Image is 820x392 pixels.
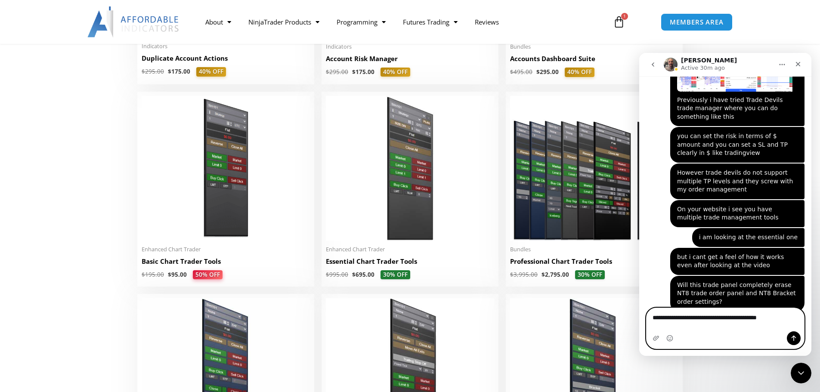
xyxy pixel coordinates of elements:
[510,257,678,270] a: Professional Chart Trader Tools
[142,246,310,253] span: Enhanced Chart Trader
[142,54,310,67] a: Duplicate Account Actions
[326,68,348,76] bdi: 295.00
[565,68,594,77] span: 40% OFF
[510,271,538,278] bdi: 3,995.00
[142,43,310,50] span: Indicators
[326,54,494,63] h2: Account Risk Manager
[510,43,678,50] span: Bundles
[142,96,310,241] img: BasicTools
[536,68,540,76] span: $
[510,257,678,266] h2: Professional Chart Trader Tools
[510,96,678,241] img: ProfessionalToolsBundlePage
[196,67,226,77] span: 40% OFF
[381,270,410,280] span: 30% OFF
[326,271,329,278] span: $
[326,96,494,241] img: Essential Chart Trader Tools
[394,12,466,32] a: Futures Trading
[352,271,356,278] span: $
[193,270,223,280] span: 50% OFF
[510,271,514,278] span: $
[536,68,559,76] bdi: 295.00
[87,6,180,37] img: LogoAI | Affordable Indicators – NinjaTrader
[381,68,410,77] span: 40% OFF
[326,43,494,50] span: Indicators
[326,257,494,266] h2: Essential Chart Trader Tools
[326,54,494,68] a: Account Risk Manager
[142,257,310,270] a: Basic Chart Trader Tools
[466,12,507,32] a: Reviews
[352,68,356,76] span: $
[510,68,532,76] bdi: 495.00
[661,13,733,31] a: MEMBERS AREA
[197,12,240,32] a: About
[510,246,678,253] span: Bundles
[142,68,164,75] bdi: 295.00
[326,271,348,278] bdi: 995.00
[168,68,171,75] span: $
[510,54,678,63] h2: Accounts Dashboard Suite
[142,54,310,63] h2: Duplicate Account Actions
[142,271,164,278] bdi: 195.00
[542,271,569,278] bdi: 2,795.00
[670,19,724,25] span: MEMBERS AREA
[639,53,811,356] iframe: Intercom live chat
[168,271,187,278] bdi: 95.00
[142,257,310,266] h2: Basic Chart Trader Tools
[326,257,494,270] a: Essential Chart Trader Tools
[352,68,374,76] bdi: 175.00
[168,68,190,75] bdi: 175.00
[600,9,638,34] a: 1
[791,363,811,383] iframe: Intercom live chat
[510,54,678,68] a: Accounts Dashboard Suite
[240,12,328,32] a: NinjaTrader Products
[352,271,374,278] bdi: 695.00
[326,246,494,253] span: Enhanced Chart Trader
[621,13,628,20] span: 1
[142,68,145,75] span: $
[510,68,514,76] span: $
[197,12,603,32] nav: Menu
[326,68,329,76] span: $
[168,271,171,278] span: $
[328,12,394,32] a: Programming
[575,270,605,280] span: 30% OFF
[142,271,145,278] span: $
[542,271,545,278] span: $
